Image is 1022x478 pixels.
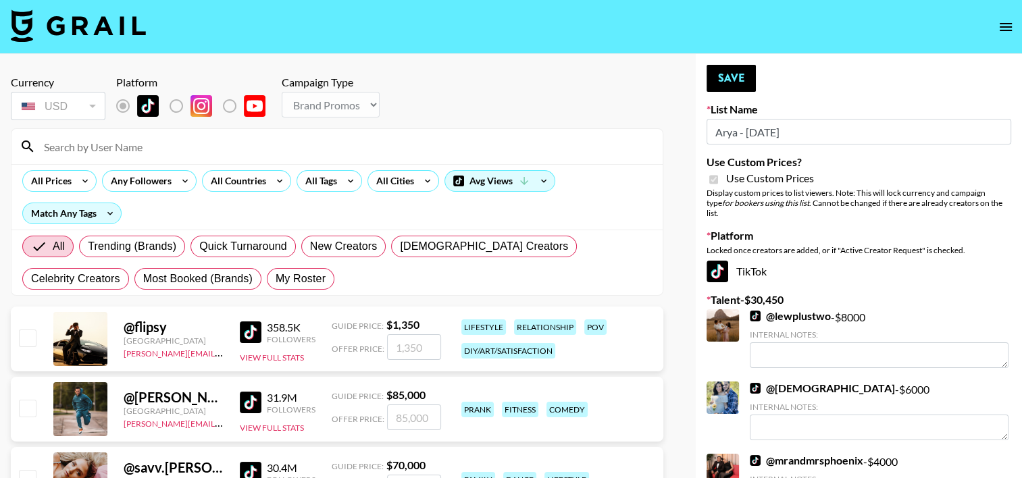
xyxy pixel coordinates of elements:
input: 1,350 [387,334,441,360]
div: pov [584,319,607,335]
label: Talent - $ 30,450 [707,293,1011,307]
img: Instagram [190,95,212,117]
div: Campaign Type [282,76,380,89]
button: open drawer [992,14,1019,41]
span: Trending (Brands) [88,238,176,255]
div: Any Followers [103,171,174,191]
div: All Prices [23,171,74,191]
a: @lewplustwo [750,309,831,323]
button: Save [707,65,756,92]
div: diy/art/satisfaction [461,343,555,358]
span: Guide Price: [332,461,384,471]
div: USD [14,95,103,118]
img: Grail Talent [11,9,146,42]
button: View Full Stats [240,423,304,433]
span: Guide Price: [332,321,384,331]
img: TikTok [750,455,761,466]
div: Currency is locked to USD [11,89,105,123]
div: All Cities [368,171,417,191]
span: Most Booked (Brands) [143,271,253,287]
input: Search by User Name [36,136,655,157]
a: @mrandmrsphoenix [750,454,863,467]
img: TikTok [707,261,728,282]
div: - $ 6000 [750,381,1008,440]
div: relationship [514,319,576,335]
span: Quick Turnaround [199,238,287,255]
label: List Name [707,103,1011,116]
div: @ savv.[PERSON_NAME] [124,459,224,476]
div: [GEOGRAPHIC_DATA] [124,336,224,346]
div: @ flipsy [124,319,224,336]
div: Display custom prices to list viewers. Note: This will lock currency and campaign type . Cannot b... [707,188,1011,218]
img: YouTube [244,95,265,117]
em: for bookers using this list [722,198,809,208]
div: Currency [11,76,105,89]
label: Use Custom Prices? [707,155,1011,169]
img: TikTok [240,321,261,343]
div: - $ 8000 [750,309,1008,368]
span: My Roster [276,271,326,287]
div: Internal Notes: [750,402,1008,412]
div: Avg Views [445,171,555,191]
button: View Full Stats [240,352,304,363]
div: 358.5K [267,321,315,334]
a: [PERSON_NAME][EMAIL_ADDRESS][DOMAIN_NAME] [124,416,324,429]
div: comedy [546,402,588,417]
strong: $ 85,000 [386,388,426,401]
div: lifestyle [461,319,506,335]
span: All [53,238,65,255]
div: List locked to TikTok. [116,92,276,120]
strong: $ 70,000 [386,458,426,471]
div: All Countries [203,171,269,191]
span: Celebrity Creators [31,271,120,287]
span: Guide Price: [332,391,384,401]
input: 85,000 [387,404,441,430]
strong: $ 1,350 [386,318,419,331]
div: Locked once creators are added, or if "Active Creator Request" is checked. [707,245,1011,255]
a: @[DEMOGRAPHIC_DATA] [750,381,895,395]
span: [DEMOGRAPHIC_DATA] Creators [400,238,568,255]
div: Platform [116,76,276,89]
img: TikTok [240,392,261,413]
div: Internal Notes: [750,329,1008,340]
div: @ [PERSON_NAME].[PERSON_NAME] [124,389,224,406]
span: Use Custom Prices [726,171,814,185]
img: TikTok [137,95,159,117]
span: Offer Price: [332,414,384,424]
img: TikTok [750,311,761,321]
div: All Tags [297,171,340,191]
img: TikTok [750,383,761,394]
div: fitness [502,402,538,417]
div: [GEOGRAPHIC_DATA] [124,406,224,416]
div: TikTok [707,261,1011,282]
div: 31.9M [267,391,315,404]
a: [PERSON_NAME][EMAIL_ADDRESS][DOMAIN_NAME] [124,346,324,358]
div: Followers [267,404,315,415]
div: Match Any Tags [23,203,121,223]
span: New Creators [310,238,378,255]
div: prank [461,402,494,417]
div: 30.4M [267,461,315,475]
label: Platform [707,229,1011,242]
div: Followers [267,334,315,344]
span: Offer Price: [332,344,384,354]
